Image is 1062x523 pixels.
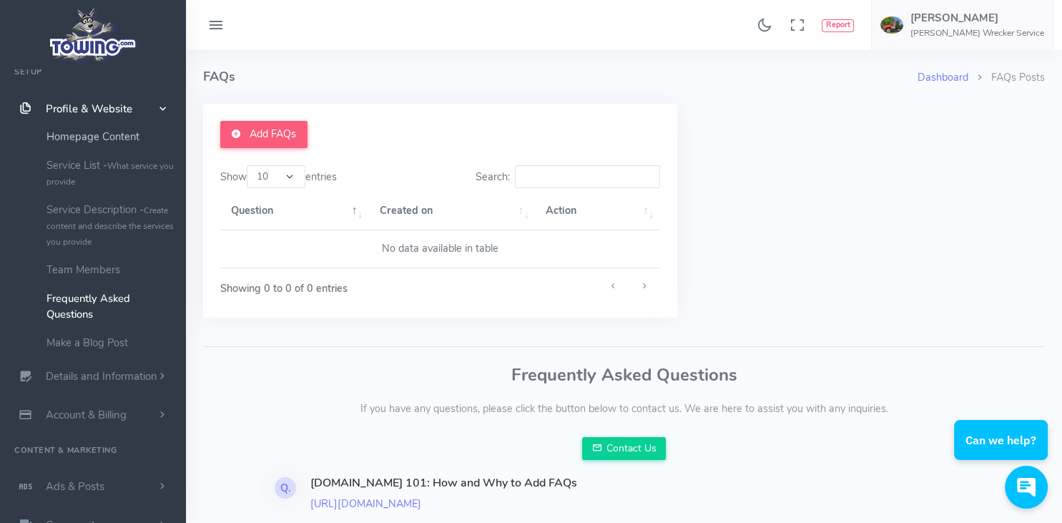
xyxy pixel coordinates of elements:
button: Report [822,19,854,32]
a: Make a Blog Post [36,328,186,357]
h4: FAQs [203,50,918,104]
a: Contact Us [582,437,667,460]
span: Details and Information [46,370,157,384]
div: Showing 0 to 0 of 0 entries [220,273,393,297]
a: Homepage Content [36,122,186,151]
small: Create content and describe the services you provide [46,205,174,248]
li: FAQs Posts [968,70,1045,86]
a: [URL][DOMAIN_NAME] [310,497,421,511]
span: Account & Billing [46,408,127,422]
a: Add FAQs [220,121,308,148]
a: Team Members [36,255,186,284]
a: Frequently Asked Questions [36,284,186,328]
h3: Frequently Asked Questions [203,366,1045,384]
input: Search: [515,165,660,188]
h4: [DOMAIN_NAME] 101: How and Why to Add FAQs [310,477,615,490]
span: Ads & Posts [46,479,104,494]
a: Service List -What service you provide [36,151,186,195]
th: Created on: activate to sort column ascending [369,192,535,230]
img: user-image [880,16,903,34]
span: Profile & Website [46,102,132,116]
small: What service you provide [46,160,174,187]
label: Show entries [220,165,337,188]
iframe: Conversations [940,381,1062,523]
a: Dashboard [918,70,968,84]
h5: [PERSON_NAME] [910,12,1044,24]
h6: [PERSON_NAME] Wrecker Service [910,29,1044,38]
img: logo [45,4,142,65]
p: If you have any questions, please click the button below to contact us. We are here to assist you... [203,401,1045,417]
a: Service Description -Create content and describe the services you provide [36,195,186,255]
label: Search: [476,165,660,188]
th: Action: activate to sort column ascending [535,192,660,230]
select: Showentries [247,165,305,188]
div: Q. [275,477,296,499]
th: Question: activate to sort column descending [220,192,369,230]
td: No data available in table [220,230,660,268]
